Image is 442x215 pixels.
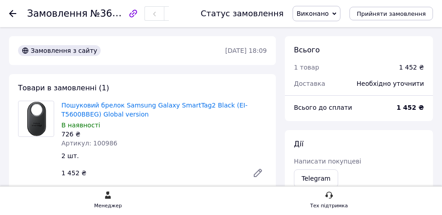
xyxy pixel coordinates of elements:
a: Пошуковий брелок Samsung Galaxy SmartTag2 Black (EI-T5600BBEG) Global version [61,102,247,118]
span: №366341481 [90,8,154,19]
span: Замовлення [27,8,88,19]
span: Всього [294,46,320,54]
div: Повернутися назад [9,9,16,18]
b: 1 452 ₴ [396,104,424,111]
span: Дії [294,140,303,148]
span: Виконано [297,10,329,17]
span: Артикул: 100986 [61,140,117,147]
div: Менеджер [94,201,121,210]
img: Пошуковий брелок Samsung Galaxy SmartTag2 Black (EI-T5600BBEG) Global version [24,101,48,136]
span: Всього до сплати [294,104,352,111]
div: Необхідно уточнити [351,74,429,93]
div: 726 ₴ [61,130,267,139]
a: Редагувати [249,164,267,182]
time: [DATE] 18:09 [225,47,267,54]
span: 1 товар [294,64,319,71]
button: Прийняти замовлення [349,7,433,20]
div: Замовлення з сайту [18,45,101,56]
span: Прийняти замовлення [357,10,426,17]
div: 1 452 ₴ [58,167,245,179]
a: Telegram [294,169,338,187]
div: 2 шт. [58,150,270,162]
span: Написати покупцеві [294,158,361,165]
div: 1 452 ₴ [399,63,424,72]
span: Доставка [294,80,325,87]
div: Тех підтримка [310,201,348,210]
div: Статус замовлення [200,9,284,18]
span: В наявності [61,122,100,129]
span: Товари в замовленні (1) [18,84,109,92]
